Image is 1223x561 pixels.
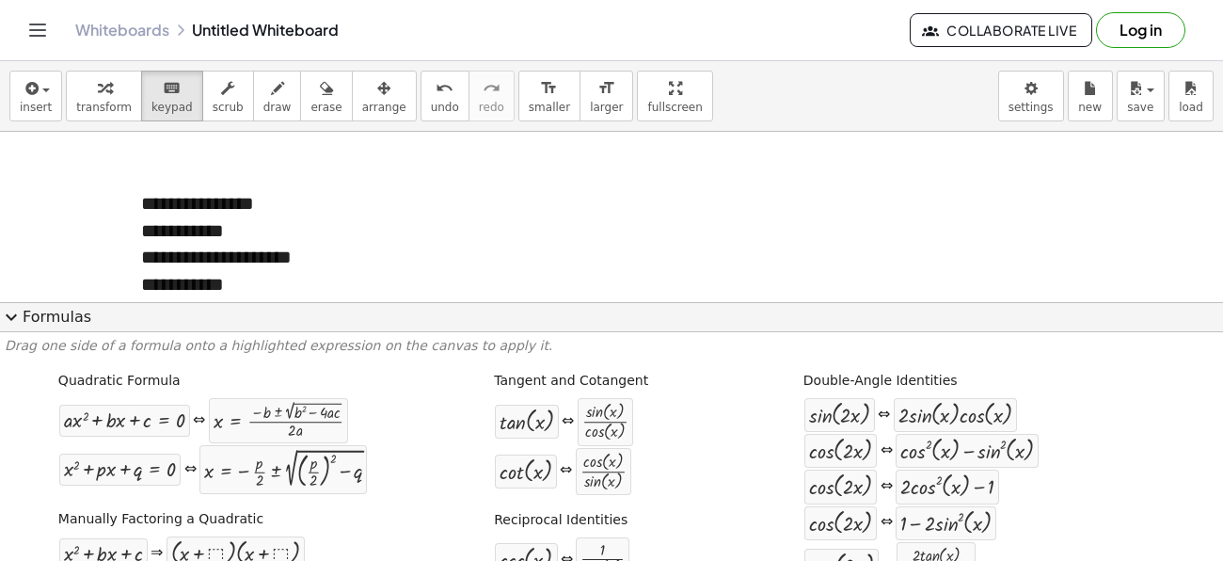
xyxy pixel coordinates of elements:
[1127,101,1153,114] span: save
[75,21,169,40] a: Whiteboards
[469,71,515,121] button: redoredo
[580,71,633,121] button: format_sizelarger
[483,77,500,100] i: redo
[193,410,205,432] div: ⇔
[998,71,1064,121] button: settings
[590,101,623,114] span: larger
[881,441,893,462] div: ⇔
[141,71,203,121] button: keyboardkeypad
[213,101,244,114] span: scrub
[1168,71,1214,121] button: load
[529,101,570,114] span: smaller
[494,372,648,391] label: Tangent and Cotangent
[637,71,712,121] button: fullscreen
[151,101,193,114] span: keypad
[76,101,132,114] span: transform
[1179,101,1203,114] span: load
[910,13,1092,47] button: Collaborate Live
[5,337,1218,356] p: Drag one side of a formula onto a highlighted expression on the canvas to apply it.
[300,71,352,121] button: erase
[647,101,702,114] span: fullscreen
[881,512,893,534] div: ⇔
[562,411,574,433] div: ⇔
[66,71,142,121] button: transform
[23,15,53,45] button: Toggle navigation
[878,405,890,426] div: ⇔
[352,71,417,121] button: arrange
[202,71,254,121] button: scrub
[421,71,469,121] button: undoundo
[494,511,627,530] label: Reciprocal Identities
[436,77,453,100] i: undo
[163,77,181,100] i: keyboard
[58,510,263,529] label: Manually Factoring a Quadratic
[1009,101,1054,114] span: settings
[310,101,341,114] span: erase
[803,372,958,391] label: Double-Angle Identities
[560,460,572,482] div: ⇔
[1117,71,1165,121] button: save
[1078,101,1102,114] span: new
[1096,12,1185,48] button: Log in
[184,459,197,481] div: ⇔
[9,71,62,121] button: insert
[540,77,558,100] i: format_size
[881,476,893,498] div: ⇔
[20,101,52,114] span: insert
[362,101,406,114] span: arrange
[479,101,504,114] span: redo
[263,101,292,114] span: draw
[926,22,1076,39] span: Collaborate Live
[58,372,181,391] label: Quadratic Formula
[431,101,459,114] span: undo
[518,71,580,121] button: format_sizesmaller
[597,77,615,100] i: format_size
[1068,71,1113,121] button: new
[253,71,302,121] button: draw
